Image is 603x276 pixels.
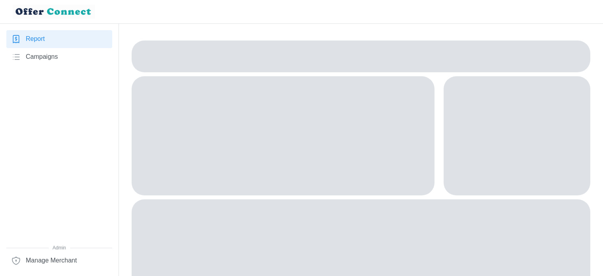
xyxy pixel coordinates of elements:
a: Manage Merchant [6,252,112,270]
span: Report [26,34,45,44]
a: Report [6,30,112,48]
img: loyalBe Logo [13,5,95,19]
span: Campaigns [26,52,58,62]
a: Campaigns [6,48,112,66]
span: Manage Merchant [26,256,77,266]
span: Admin [6,244,112,252]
